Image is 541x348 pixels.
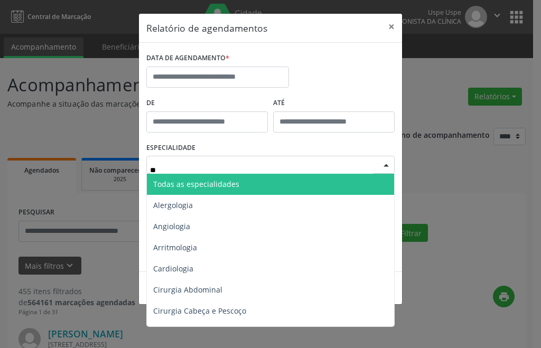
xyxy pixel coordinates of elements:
span: Angiologia [153,221,190,231]
span: Alergologia [153,200,193,210]
button: Close [381,14,402,40]
h5: Relatório de agendamentos [146,21,267,35]
label: ATÉ [273,95,395,111]
span: Cardiologia [153,264,193,274]
span: Todas as especialidades [153,179,239,189]
label: ESPECIALIDADE [146,140,195,156]
span: Arritmologia [153,242,197,252]
label: DATA DE AGENDAMENTO [146,50,229,67]
span: Cirurgia Abdominal [153,285,222,295]
label: De [146,95,268,111]
span: Cirurgia Cabeça e Pescoço [153,306,246,316]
